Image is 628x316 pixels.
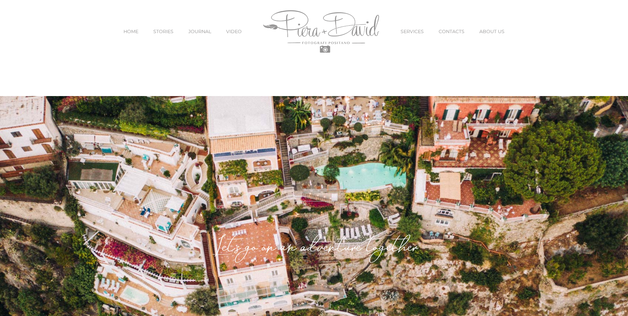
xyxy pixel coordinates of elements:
a: HOME [123,18,138,45]
a: ABOUT US [479,18,505,45]
img: Piera Plus David Photography Positano Logo [263,10,379,53]
em: Let's go on an adventure together [212,238,416,260]
span: VIDEO [226,29,242,34]
span: JOURNAL [188,29,211,34]
a: CONTACTS [439,18,464,45]
a: VIDEO [226,18,242,45]
span: HOME [123,29,138,34]
span: ABOUT US [479,29,505,34]
span: CONTACTS [439,29,464,34]
span: STORIES [153,29,173,34]
a: STORIES [153,18,173,45]
a: JOURNAL [188,18,211,45]
a: SERVICES [401,18,424,45]
span: SERVICES [401,29,424,34]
